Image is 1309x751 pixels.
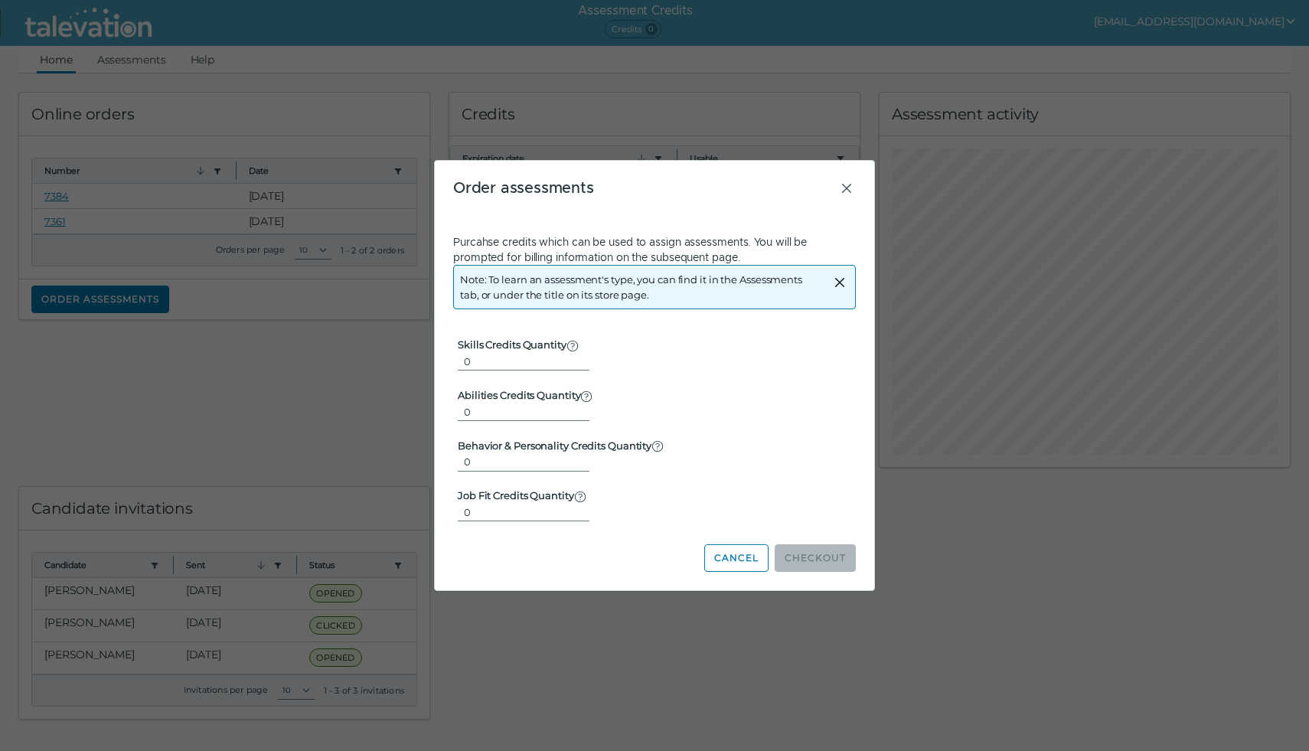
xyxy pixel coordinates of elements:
[704,544,769,572] button: Cancel
[460,266,821,309] div: Note: To learn an assessment's type, you can find it in the Assessments tab, or under the title o...
[453,234,856,265] p: Purcahse credits which can be used to assign assessments. You will be prompted for billing inform...
[837,179,856,198] button: Close
[458,489,586,503] label: Job Fit Credits Quantity
[458,439,664,453] label: Behavior & Personality Credits Quantity
[453,179,837,198] h3: Order assessments
[775,544,856,572] button: Checkout
[458,338,579,352] label: Skills Credits Quantity
[831,272,849,290] button: Close alert
[458,389,592,403] label: Abilities Credits Quantity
